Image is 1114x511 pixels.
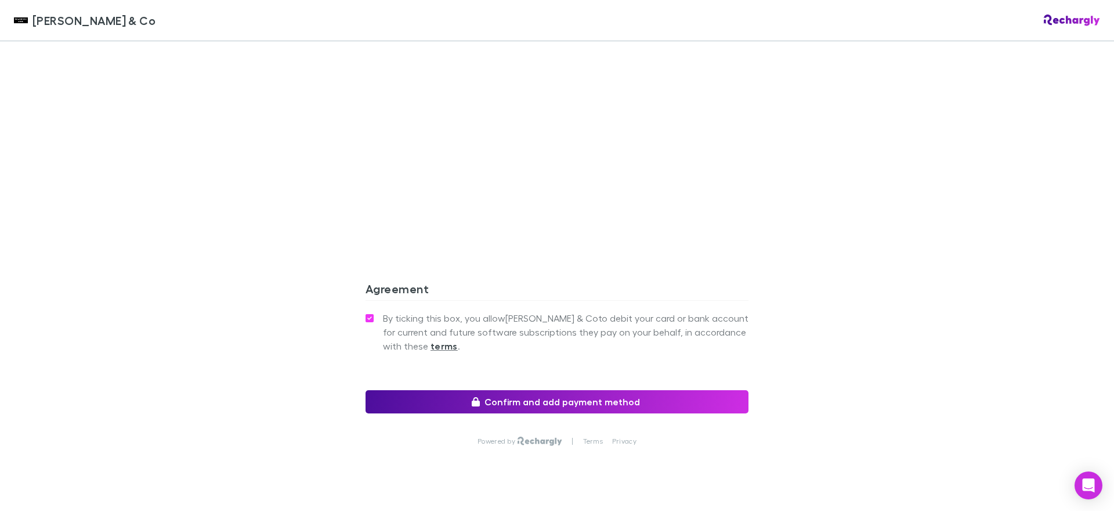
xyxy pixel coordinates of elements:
span: By ticking this box, you allow [PERSON_NAME] & Co to debit your card or bank account for current ... [383,311,748,353]
a: Terms [583,437,603,446]
a: Privacy [612,437,636,446]
span: [PERSON_NAME] & Co [32,12,155,29]
strong: terms [431,340,458,352]
h3: Agreement [366,282,748,300]
img: Rechargly Logo [518,437,562,446]
p: Powered by [478,437,518,446]
img: Shaddock & Co's Logo [14,13,28,27]
div: Open Intercom Messenger [1075,472,1102,499]
p: | [572,437,573,446]
button: Confirm and add payment method [366,390,748,413]
img: Rechargly Logo [1044,15,1100,26]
